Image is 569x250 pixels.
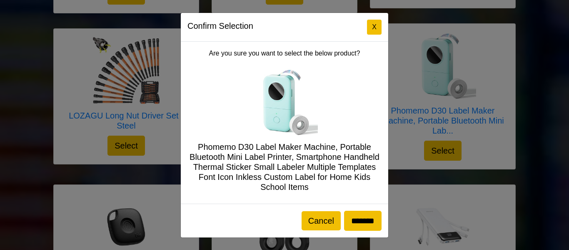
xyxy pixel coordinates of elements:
[187,20,253,32] h5: Confirm Selection
[251,68,318,135] img: Phomemo D30 Label Maker Machine, Portable Bluetooth Mini Label Printer, Smartphone Handheld Therm...
[181,42,388,204] div: Are you sure you want to select the below product?
[302,211,341,230] button: Cancel
[367,20,382,35] button: Close
[187,142,382,192] h5: Phomemo D30 Label Maker Machine, Portable Bluetooth Mini Label Printer, Smartphone Handheld Therm...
